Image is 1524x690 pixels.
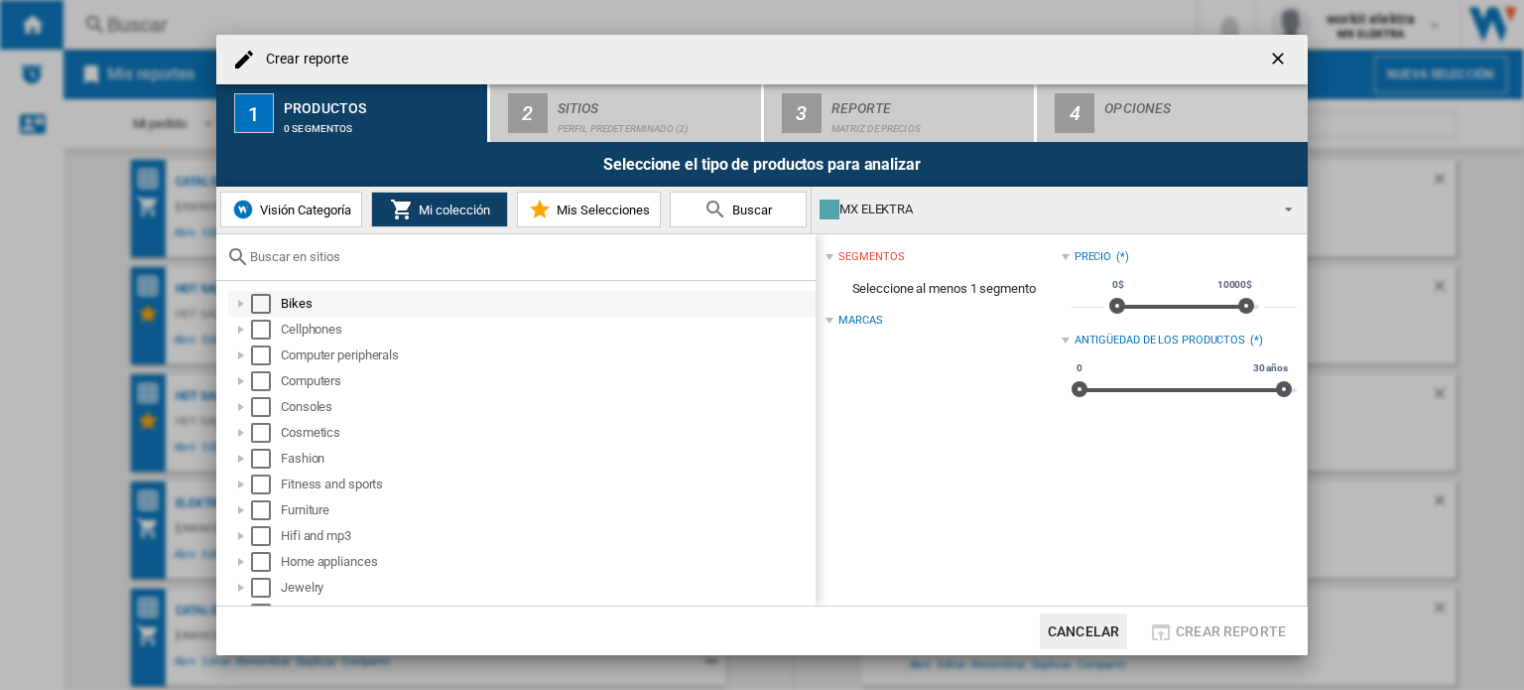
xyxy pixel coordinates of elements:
[284,92,479,113] div: Productos
[558,113,753,134] div: Perfil predeterminado (2)
[1074,360,1085,376] span: 0
[1143,614,1292,649] button: Crear reporte
[281,371,813,391] div: Computers
[820,196,1267,223] div: MX ELEKTRA
[216,84,489,142] button: 1 Productos 0 segmentos
[251,552,281,572] md-checkbox: Select
[552,203,650,217] span: Mis Selecciones
[250,249,806,264] input: Buscar en sitios
[281,578,813,598] div: Jewelry
[251,604,281,623] md-checkbox: Select
[281,526,813,546] div: Hifi and mp3
[284,113,479,134] div: 0 segmentos
[764,84,1037,142] button: 3 Reporte Matriz de precios
[1075,333,1245,348] div: Antigüedad de los productos
[1268,49,1292,72] ng-md-icon: getI18NText('BUTTONS.CLOSE_DIALOG')
[251,500,281,520] md-checkbox: Select
[281,449,813,469] div: Fashion
[281,320,813,340] div: Cellphones
[281,552,813,572] div: Home appliances
[831,113,1027,134] div: Matriz de precios
[281,397,813,417] div: Consoles
[517,192,661,227] button: Mis Selecciones
[1075,249,1111,265] div: Precio
[251,371,281,391] md-checkbox: Select
[1176,623,1286,639] span: Crear reporte
[281,423,813,443] div: Cosmetics
[251,320,281,340] md-checkbox: Select
[231,198,255,221] img: wiser-icon-blue.png
[1037,84,1308,142] button: 4 Opciones
[251,449,281,469] md-checkbox: Select
[1214,277,1255,293] span: 10000$
[281,345,813,365] div: Computer peripherals
[508,93,548,133] div: 2
[251,578,281,598] md-checkbox: Select
[1109,277,1127,293] span: 0$
[825,270,1061,308] span: Seleccione al menos 1 segmento
[234,93,274,133] div: 1
[251,423,281,443] md-checkbox: Select
[281,604,813,623] div: Kitchen
[281,294,813,314] div: Bikes
[251,397,281,417] md-checkbox: Select
[838,249,904,265] div: segmentos
[670,192,807,227] button: Buscar
[1250,360,1291,376] span: 30 años
[727,203,772,217] span: Buscar
[558,92,753,113] div: Sitios
[220,192,362,227] button: Visión Categoría
[216,142,1308,187] div: Seleccione el tipo de productos para analizar
[782,93,822,133] div: 3
[371,192,508,227] button: Mi colección
[251,345,281,365] md-checkbox: Select
[251,294,281,314] md-checkbox: Select
[281,475,813,494] div: Fitness and sports
[1055,93,1094,133] div: 4
[414,203,490,217] span: Mi colección
[255,203,351,217] span: Visión Categoría
[281,500,813,520] div: Furniture
[251,526,281,546] md-checkbox: Select
[490,84,763,142] button: 2 Sitios Perfil predeterminado (2)
[1040,614,1127,649] button: Cancelar
[256,50,348,69] h4: Crear reporte
[1260,40,1300,79] button: getI18NText('BUTTONS.CLOSE_DIALOG')
[831,92,1027,113] div: Reporte
[1104,92,1300,113] div: Opciones
[838,313,882,329] div: Marcas
[251,475,281,494] md-checkbox: Select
